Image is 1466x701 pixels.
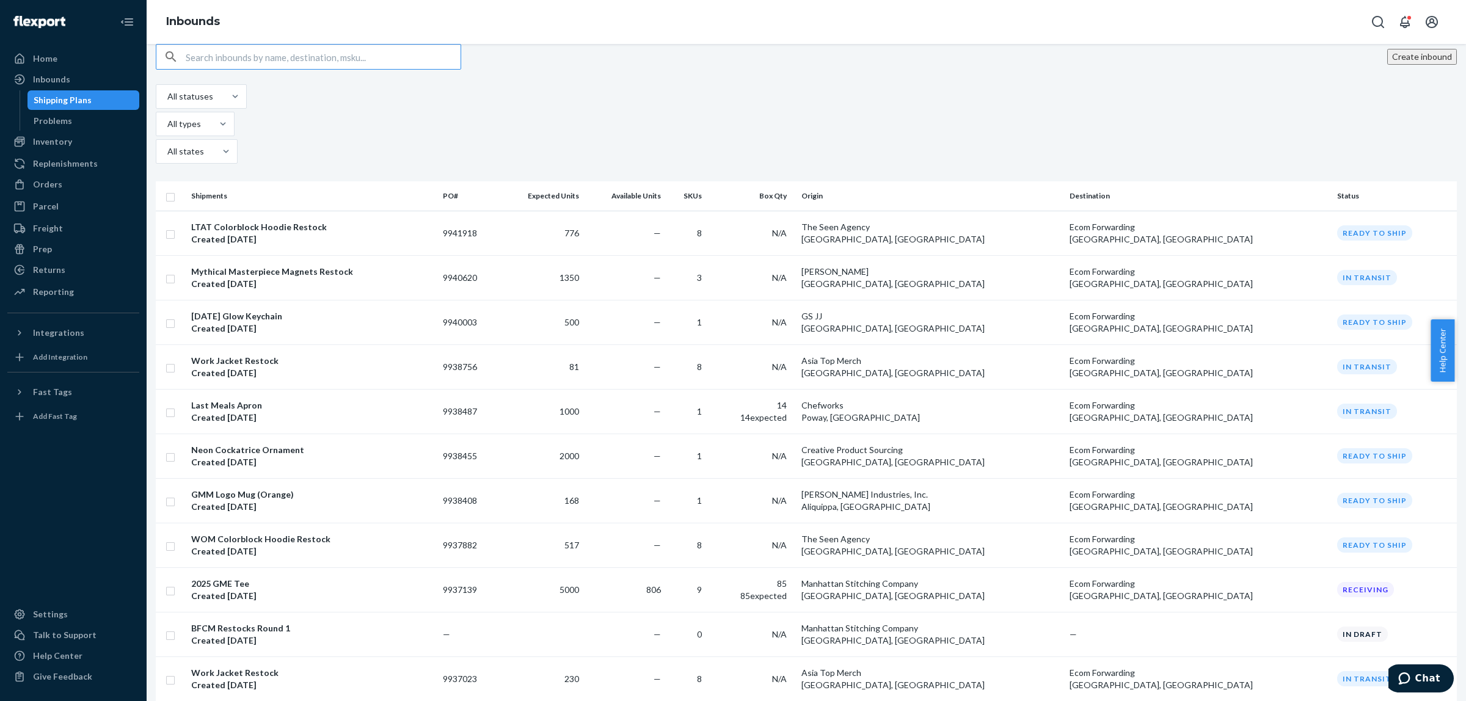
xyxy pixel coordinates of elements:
[438,211,499,255] td: 9941918
[191,367,433,379] div: Created [DATE]
[697,317,702,327] span: 1
[697,674,702,684] span: 8
[801,234,985,244] span: [GEOGRAPHIC_DATA], [GEOGRAPHIC_DATA]
[34,94,92,106] div: Shipping Plans
[772,495,787,506] span: N/A
[1070,501,1253,512] span: [GEOGRAPHIC_DATA], [GEOGRAPHIC_DATA]
[1070,234,1253,244] span: [GEOGRAPHIC_DATA], [GEOGRAPHIC_DATA]
[1337,404,1397,419] div: In transit
[1065,181,1332,211] th: Destination
[191,578,433,590] div: 2025 GME Tee
[33,352,87,362] div: Add Integration
[560,451,579,461] span: 2000
[801,412,920,423] span: Poway, [GEOGRAPHIC_DATA]
[7,667,139,686] button: Give Feedback
[584,181,666,211] th: Available Units
[1337,671,1397,686] div: In transit
[438,300,499,344] td: 9940003
[697,495,702,506] span: 1
[191,545,433,558] div: Created [DATE]
[569,361,579,372] span: 81
[186,45,461,69] input: Search inbounds by name, destination, msku...
[1387,49,1457,65] button: Create inbound
[1070,590,1253,601] span: [GEOGRAPHIC_DATA], [GEOGRAPHIC_DATA]
[654,272,661,283] span: —
[7,49,139,68] a: Home
[564,495,579,506] span: 168
[564,228,579,238] span: 776
[1070,578,1327,590] div: Ecom Forwarding
[33,286,74,298] div: Reporting
[33,200,59,212] div: Parcel
[7,347,139,367] a: Add Integration
[33,73,70,85] div: Inbounds
[33,178,62,191] div: Orders
[654,674,661,684] span: —
[772,272,787,283] span: N/A
[438,567,499,612] td: 9937139
[801,546,985,556] span: [GEOGRAPHIC_DATA], [GEOGRAPHIC_DATA]
[697,584,702,595] span: 9
[1070,310,1327,322] div: Ecom Forwarding
[186,181,438,211] th: Shipments
[560,272,579,283] span: 1350
[1070,399,1327,412] div: Ecom Forwarding
[33,222,63,234] div: Freight
[191,412,433,424] div: Created [DATE]
[801,489,1059,501] div: [PERSON_NAME] Industries, Inc.
[191,622,433,634] div: BFCM Restocks Round 1
[772,540,787,550] span: N/A
[191,221,433,233] div: LTAT Colorblock Hoodie Restock
[654,317,661,327] span: —
[560,406,579,416] span: 1000
[33,608,68,620] div: Settings
[438,523,499,567] td: 9937882
[801,533,1059,545] div: The Seen Agency
[1070,457,1253,467] span: [GEOGRAPHIC_DATA], [GEOGRAPHIC_DATA]
[1393,10,1417,34] button: Open notifications
[438,478,499,523] td: 9938408
[712,181,797,211] th: Box Qty
[697,629,702,639] span: 0
[166,15,220,28] a: Inbounds
[801,635,985,645] span: [GEOGRAPHIC_DATA], [GEOGRAPHIC_DATA]
[1070,278,1253,289] span: [GEOGRAPHIC_DATA], [GEOGRAPHIC_DATA]
[7,154,139,173] a: Replenishments
[191,322,433,335] div: Created [DATE]
[191,456,433,468] div: Created [DATE]
[801,221,1059,233] div: The Seen Agency
[801,368,985,378] span: [GEOGRAPHIC_DATA], [GEOGRAPHIC_DATA]
[1070,412,1253,423] span: [GEOGRAPHIC_DATA], [GEOGRAPHIC_DATA]
[7,132,139,151] a: Inventory
[697,540,702,550] span: 8
[717,399,787,412] div: 14
[156,4,230,40] ol: breadcrumbs
[438,656,499,701] td: 9937023
[801,667,1059,679] div: Asia Top Merch
[801,590,985,601] span: [GEOGRAPHIC_DATA], [GEOGRAPHIC_DATA]
[801,680,985,690] span: [GEOGRAPHIC_DATA], [GEOGRAPHIC_DATA]
[7,407,139,426] a: Add Fast Tag
[1337,537,1412,553] div: Ready to ship
[33,670,92,683] div: Give Feedback
[654,495,661,506] span: —
[564,674,579,684] span: 230
[191,679,433,691] div: Created [DATE]
[191,489,433,501] div: GMM Logo Mug (Orange)
[666,181,712,211] th: SKUs
[33,53,57,65] div: Home
[13,16,65,28] img: Flexport logo
[697,228,702,238] span: 8
[1337,582,1394,597] div: Receiving
[654,228,661,238] span: —
[801,457,985,467] span: [GEOGRAPHIC_DATA], [GEOGRAPHIC_DATA]
[438,344,499,389] td: 9938756
[772,317,787,327] span: N/A
[772,361,787,372] span: N/A
[191,310,433,322] div: [DATE] Glow Keychain
[7,70,139,89] a: Inbounds
[1070,323,1253,333] span: [GEOGRAPHIC_DATA], [GEOGRAPHIC_DATA]
[191,667,433,679] div: Work Jacket Restock
[27,111,140,131] a: Problems
[654,361,661,372] span: —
